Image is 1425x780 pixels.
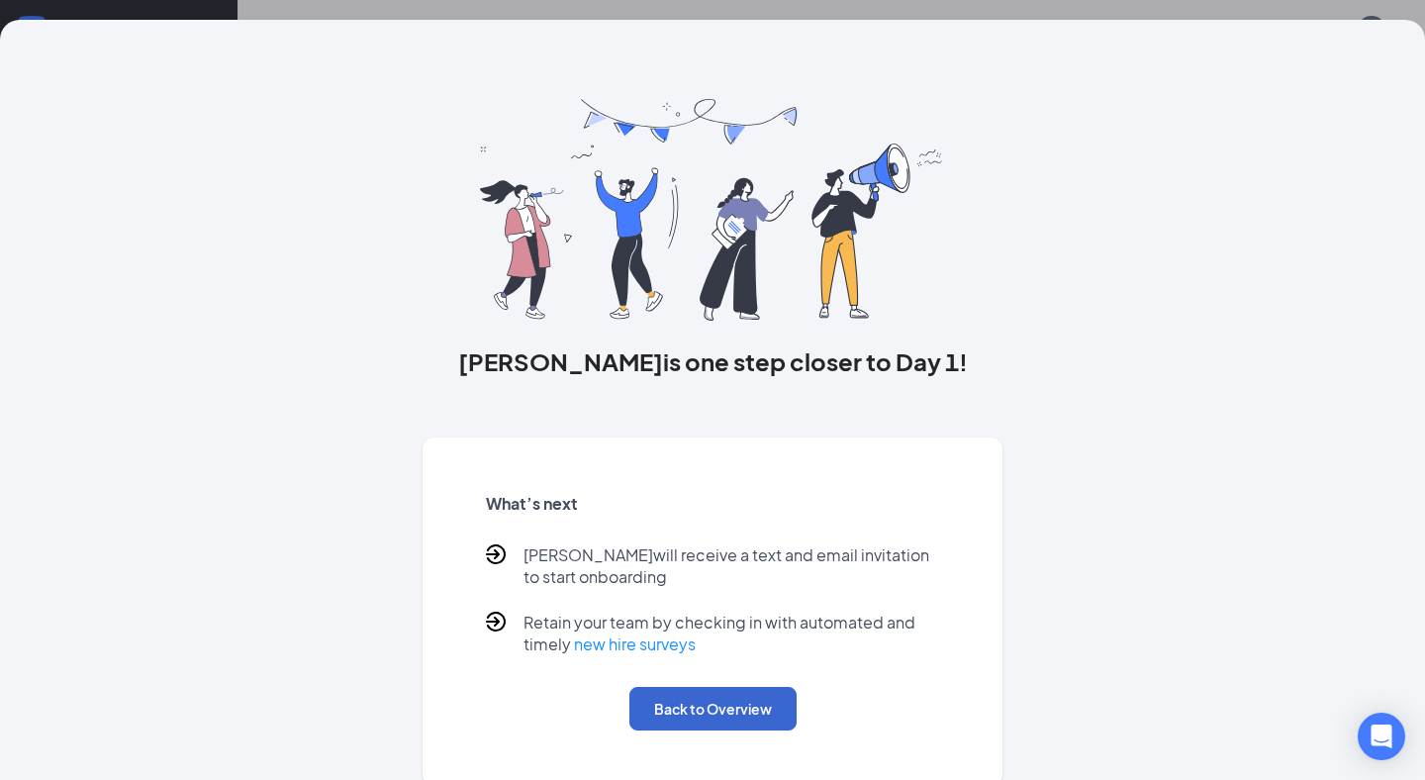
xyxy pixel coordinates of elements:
[523,612,940,655] p: Retain your team by checking in with automated and timely
[574,634,696,654] a: new hire surveys
[629,687,797,731] button: Back to Overview
[1358,713,1405,760] div: Open Intercom Messenger
[423,344,1003,378] h3: [PERSON_NAME] is one step closer to Day 1!
[523,544,940,588] p: [PERSON_NAME] will receive a text and email invitation to start onboarding
[480,99,944,321] img: you are all set
[486,493,940,515] h5: What’s next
